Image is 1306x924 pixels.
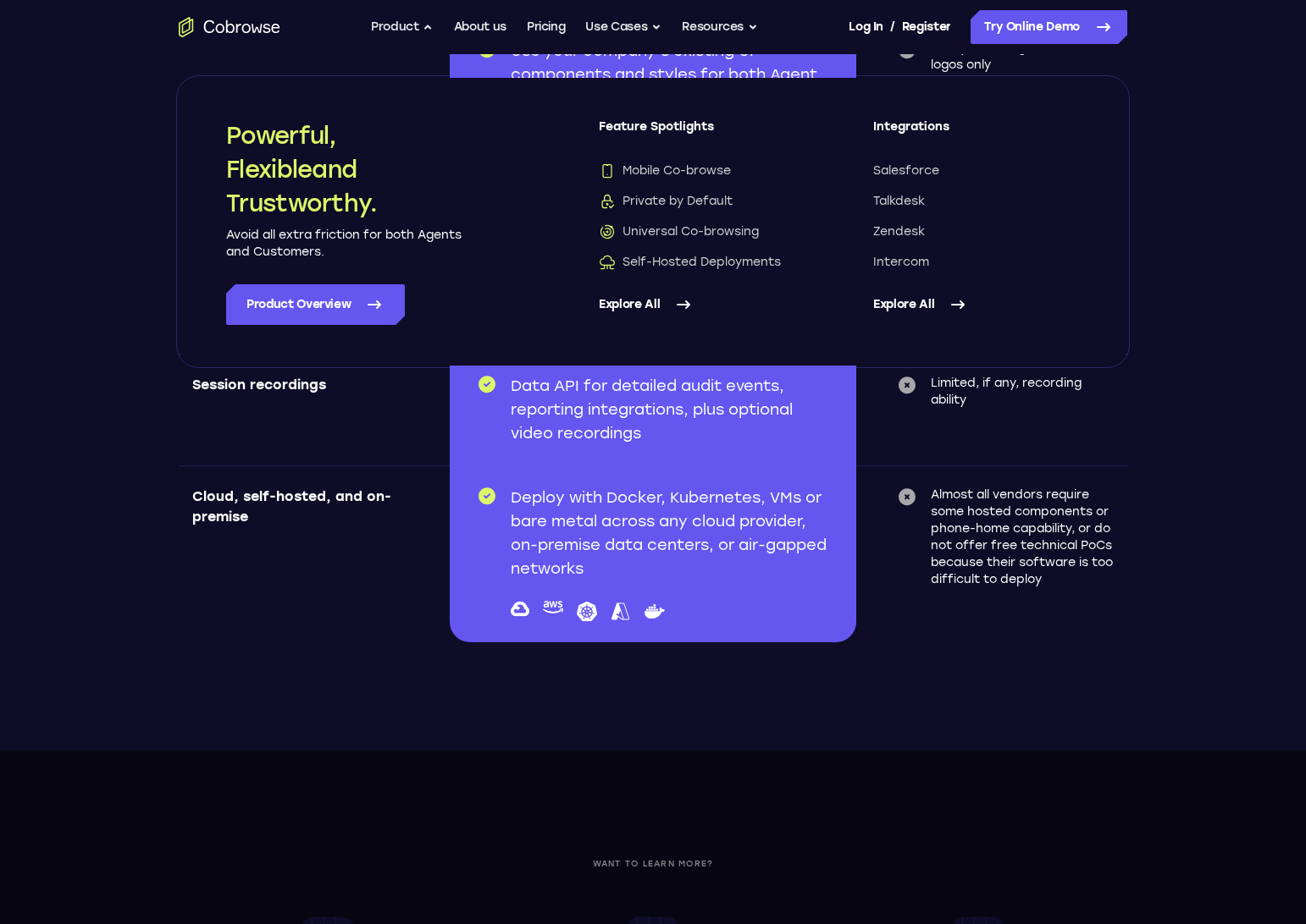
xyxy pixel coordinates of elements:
a: Explore All [873,284,1080,325]
span: Integrations [873,118,1080,149]
span: Private by Default [599,193,733,210]
h2: Want to learn more? [179,859,1127,869]
a: About us [454,10,506,44]
a: Intercom [873,254,1080,271]
span: Self-Hosted Deployments [599,254,781,271]
a: Explore All [599,284,805,325]
span: Feature Spotlights [599,118,805,149]
span: Mobile Co-browse [599,162,731,179]
img: Self-Hosted Deployments [599,254,616,271]
img: Mobile Co-browse [599,162,616,179]
span: Salesforce [873,162,939,179]
img: Universal Co-browsing [599,223,616,240]
a: Go to the home page [179,17,280,37]
span: Universal Co-browsing [599,223,759,240]
a: Try Online Demo [971,10,1127,44]
a: Universal Co-browsingUniversal Co-browsing [599,223,805,240]
button: Resources [682,10,758,44]
p: Ability to change colors and logos only [931,40,1114,74]
p: Limited, if any, recording ability [931,375,1114,409]
a: Zendesk [873,223,1080,240]
a: Product Overview [226,284,405,325]
span: / [890,17,895,37]
span: Intercom [873,254,929,271]
a: Private by DefaultPrivate by Default [599,193,805,210]
span: Zendesk [873,223,925,240]
a: Mobile Co-browseMobile Co-browse [599,162,805,179]
p: Data API for detailed audit events, reporting integrations, plus optional video recordings [511,374,836,445]
img: Private by Default [599,193,616,210]
a: Self-Hosted DeploymentsSelf-Hosted Deployments [599,254,805,271]
a: Talkdesk [873,193,1080,210]
a: Pricing [527,10,566,44]
button: Product [371,10,434,44]
span: Session recordings [192,377,326,393]
p: Almost all vendors require some hosted components or phone-home capability, or do not offer free ... [931,487,1114,588]
a: Salesforce [873,162,1080,179]
p: Avoid all extra friction for both Agents and Customers. [226,227,463,261]
h2: Powerful, Flexible and Trustworthy. [226,118,463,220]
a: Log In [849,10,883,44]
span: Talkdesk [873,193,925,210]
p: Use your company's existing UI components and styles for both Agent and End-user interfaces [511,39,836,110]
a: Register [902,10,951,44]
span: Cloud, self-hosted, and on-premise [192,488,391,525]
button: Use Cases [585,10,661,44]
p: Deploy with Docker, Kubernetes, VMs or bare metal across any cloud provider, on-premise data cent... [511,486,836,580]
